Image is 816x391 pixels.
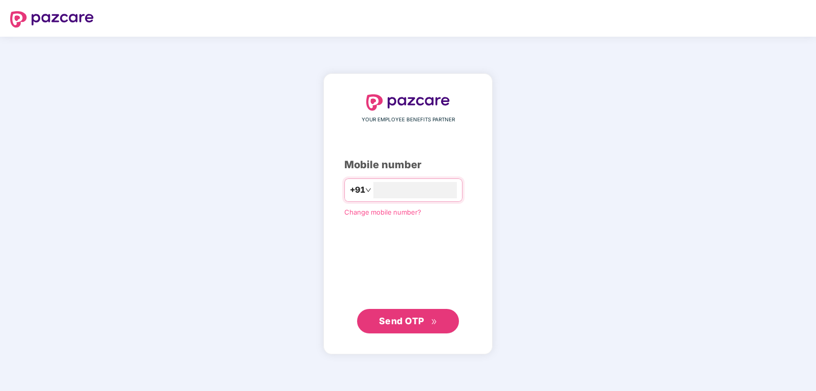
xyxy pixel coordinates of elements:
[379,316,424,326] span: Send OTP
[350,184,365,196] span: +91
[431,319,438,325] span: double-right
[362,116,455,124] span: YOUR EMPLOYEE BENEFITS PARTNER
[357,309,459,333] button: Send OTPdouble-right
[10,11,94,28] img: logo
[344,157,472,173] div: Mobile number
[366,94,450,111] img: logo
[365,187,371,193] span: down
[344,208,421,216] a: Change mobile number?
